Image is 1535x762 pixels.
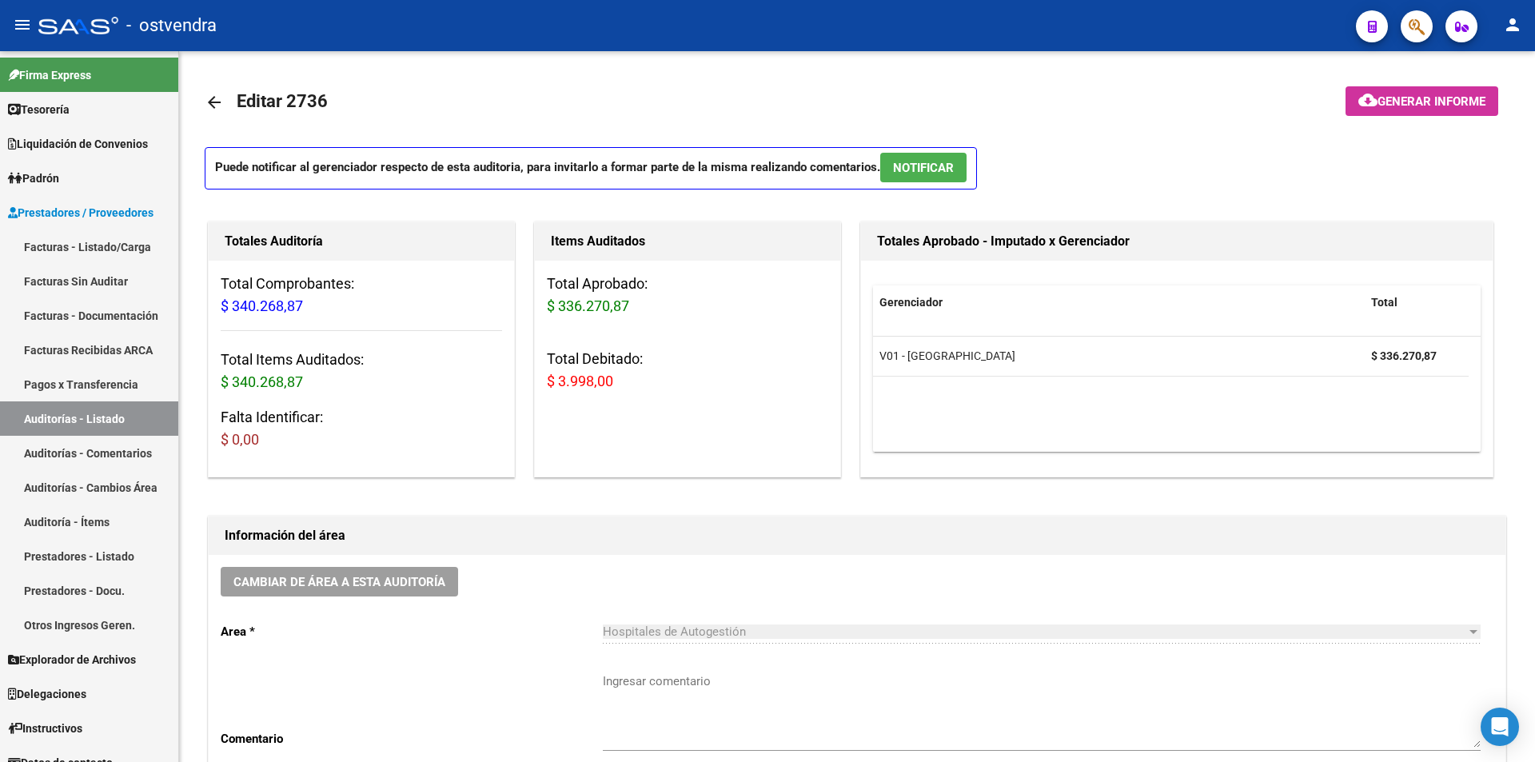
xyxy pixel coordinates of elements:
span: Prestadores / Proveedores [8,204,153,221]
h1: Información del área [225,523,1489,549]
span: $ 340.268,87 [221,297,303,314]
span: Explorador de Archivos [8,651,136,668]
h1: Totales Auditoría [225,229,498,254]
h3: Total Aprobado: [547,273,828,317]
h1: Items Auditados [551,229,824,254]
mat-icon: cloud_download [1358,90,1378,110]
span: $ 340.268,87 [221,373,303,390]
mat-icon: menu [13,15,32,34]
p: Comentario [221,730,603,748]
span: Instructivos [8,720,82,737]
span: Editar 2736 [237,91,328,111]
span: Gerenciador [879,296,943,309]
span: $ 3.998,00 [547,373,613,389]
span: Liquidación de Convenios [8,135,148,153]
span: Padrón [8,170,59,187]
datatable-header-cell: Total [1365,285,1469,320]
span: Firma Express [8,66,91,84]
button: Cambiar de área a esta auditoría [221,567,458,596]
span: $ 0,00 [221,431,259,448]
mat-icon: person [1503,15,1522,34]
button: Generar informe [1346,86,1498,116]
h3: Total Debitado: [547,348,828,393]
span: NOTIFICAR [893,161,954,175]
div: Open Intercom Messenger [1481,708,1519,746]
datatable-header-cell: Gerenciador [873,285,1365,320]
span: - ostvendra [126,8,217,43]
h1: Totales Aprobado - Imputado x Gerenciador [877,229,1477,254]
p: Area * [221,623,603,640]
h3: Falta Identificar: [221,406,502,451]
span: Delegaciones [8,685,86,703]
span: Total [1371,296,1397,309]
span: $ 336.270,87 [547,297,629,314]
span: Generar informe [1378,94,1485,109]
strong: $ 336.270,87 [1371,349,1437,362]
h3: Total Items Auditados: [221,349,502,393]
h3: Total Comprobantes: [221,273,502,317]
span: Hospitales de Autogestión [603,624,746,639]
span: Cambiar de área a esta auditoría [233,575,445,589]
button: NOTIFICAR [880,153,967,182]
p: Puede notificar al gerenciador respecto de esta auditoria, para invitarlo a formar parte de la mi... [205,147,977,190]
mat-icon: arrow_back [205,93,224,112]
span: V01 - [GEOGRAPHIC_DATA] [879,349,1015,362]
span: Tesorería [8,101,70,118]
